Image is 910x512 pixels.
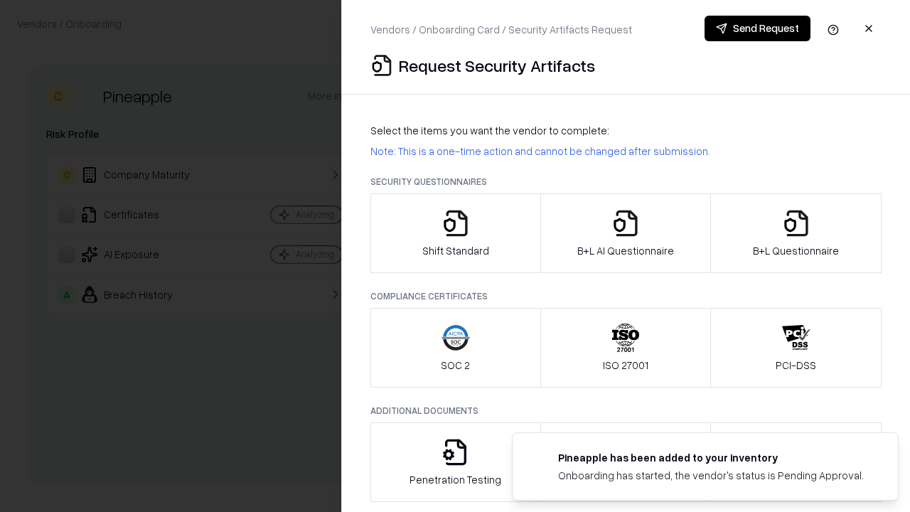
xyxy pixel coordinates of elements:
button: Data Processing Agreement [710,422,882,502]
p: Note: This is a one-time action and cannot be changed after submission. [370,144,882,159]
button: Shift Standard [370,193,541,273]
button: Send Request [705,16,810,41]
p: Vendors / Onboarding Card / Security Artifacts Request [370,22,632,37]
p: B+L Questionnaire [753,243,839,258]
div: Pineapple has been added to your inventory [558,450,864,465]
button: Penetration Testing [370,422,541,502]
p: Security Questionnaires [370,176,882,188]
p: Request Security Artifacts [399,54,595,77]
p: SOC 2 [441,358,470,373]
button: B+L Questionnaire [710,193,882,273]
div: Onboarding has started, the vendor's status is Pending Approval. [558,468,864,483]
button: SOC 2 [370,308,541,388]
p: Compliance Certificates [370,290,882,302]
img: pineappleenergy.com [530,450,547,467]
button: ISO 27001 [540,308,712,388]
p: Shift Standard [422,243,489,258]
button: Privacy Policy [540,422,712,502]
p: PCI-DSS [776,358,816,373]
p: Additional Documents [370,405,882,417]
p: Penetration Testing [409,472,501,487]
p: B+L AI Questionnaire [577,243,674,258]
p: Select the items you want the vendor to complete: [370,123,882,138]
button: B+L AI Questionnaire [540,193,712,273]
p: ISO 27001 [603,358,648,373]
button: PCI-DSS [710,308,882,388]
